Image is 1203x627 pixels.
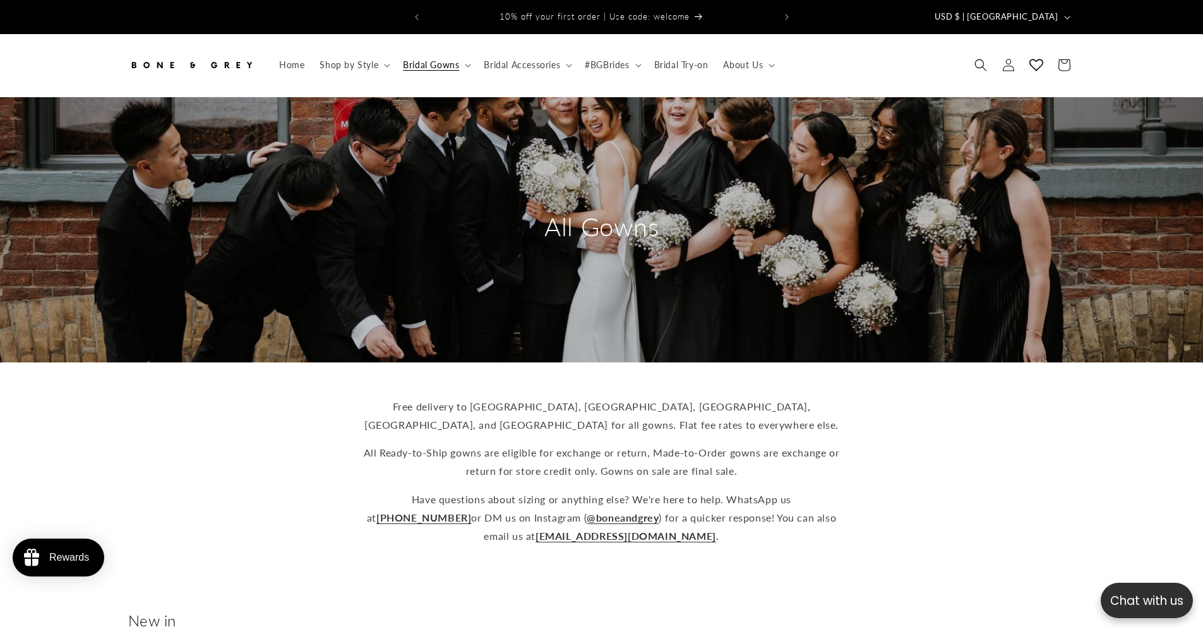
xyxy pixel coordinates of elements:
[49,552,89,563] div: Rewards
[128,51,254,79] img: Bone and Grey Bridal
[482,210,722,243] h2: All Gowns
[279,59,304,71] span: Home
[577,52,646,78] summary: #BGBrides
[1101,592,1193,610] p: Chat with us
[356,444,848,481] p: All Ready-to-Ship gowns are eligible for exchange or return, Made-to-Order gowns are exchange or ...
[395,52,476,78] summary: Bridal Gowns
[585,59,629,71] span: #BGBrides
[356,398,848,434] p: Free delivery to [GEOGRAPHIC_DATA], [GEOGRAPHIC_DATA], [GEOGRAPHIC_DATA], [GEOGRAPHIC_DATA], and ...
[647,52,716,78] a: Bridal Try-on
[927,5,1075,29] button: USD $ | [GEOGRAPHIC_DATA]
[723,59,763,71] span: About Us
[312,52,395,78] summary: Shop by Style
[967,51,995,79] summary: Search
[403,5,431,29] button: Previous announcement
[484,59,560,71] span: Bridal Accessories
[476,52,577,78] summary: Bridal Accessories
[715,52,780,78] summary: About Us
[1101,583,1193,618] button: Open chatbox
[376,511,471,523] a: [PHONE_NUMBER]
[356,491,848,545] p: Have questions about sizing or anything else? We're here to help. WhatsApp us at or DM us on Inst...
[320,59,378,71] span: Shop by Style
[654,59,709,71] span: Bridal Try-on
[935,11,1058,23] span: USD $ | [GEOGRAPHIC_DATA]
[536,530,716,542] a: [EMAIL_ADDRESS][DOMAIN_NAME]
[123,47,259,84] a: Bone and Grey Bridal
[403,59,459,71] span: Bridal Gowns
[587,511,659,523] a: @boneandgrey
[500,11,690,21] span: 10% off your first order | Use code: welcome
[272,52,312,78] a: Home
[773,5,801,29] button: Next announcement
